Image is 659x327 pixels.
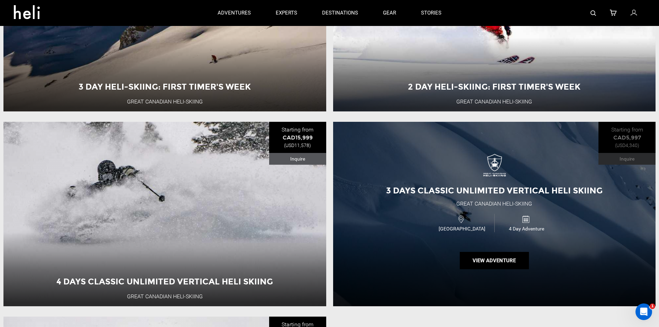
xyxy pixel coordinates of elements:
[650,303,655,309] span: 1
[495,225,559,232] span: 4 Day Adventure
[276,9,297,17] p: experts
[322,9,358,17] p: destinations
[480,154,508,181] img: images
[430,225,494,232] span: [GEOGRAPHIC_DATA]
[456,200,532,208] div: Great Canadian Heli-Skiing
[635,303,652,320] iframe: Intercom live chat
[591,10,596,16] img: search-bar-icon.svg
[460,252,529,269] button: View Adventure
[218,9,251,17] p: adventures
[386,185,603,196] span: 3 Days Classic Unlimited Vertical Heli Skiing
